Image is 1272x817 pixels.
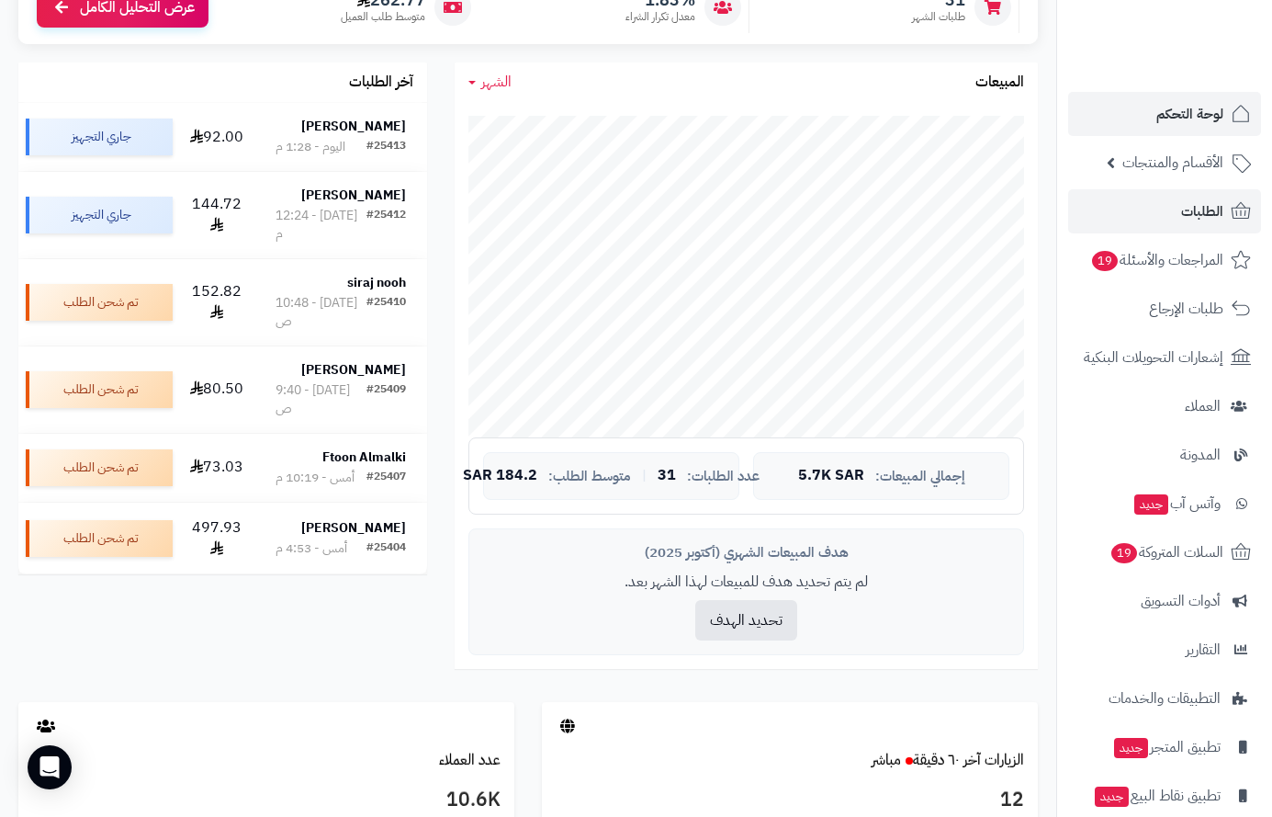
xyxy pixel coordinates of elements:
[347,273,406,292] strong: siraj nooh
[322,448,406,467] strong: Ftoon Almalki
[1112,734,1221,760] span: تطبيق المتجر
[32,785,501,816] h3: 10.6K
[658,468,676,484] span: 31
[975,74,1024,91] h3: المبيعات
[366,469,406,487] div: #25407
[872,749,901,771] small: مباشر
[180,259,254,346] td: 152.82
[276,138,345,156] div: اليوم - 1:28 م
[349,74,413,91] h3: آخر الطلبات
[642,469,647,482] span: |
[366,539,406,558] div: #25404
[366,207,406,244] div: #25412
[26,449,173,486] div: تم شحن الطلب
[1068,676,1261,721] a: التطبيقات والخدمات
[1180,442,1221,468] span: المدونة
[276,381,367,418] div: [DATE] - 9:40 ص
[463,468,537,484] span: 184.2 SAR
[26,520,173,557] div: تم شحن الطلب
[1132,491,1221,516] span: وآتس آب
[687,469,760,484] span: عدد الطلبات:
[625,9,695,25] span: معدل تكرار الشراء
[301,518,406,538] strong: [PERSON_NAME]
[481,71,512,93] span: الشهر
[1068,482,1261,526] a: وآتس آبجديد
[875,469,965,484] span: إجمالي المبيعات:
[26,119,173,155] div: جاري التجهيز
[276,207,367,244] div: [DATE] - 12:24 م
[1068,530,1261,574] a: السلات المتروكة19
[366,381,406,418] div: #25409
[1114,738,1148,758] span: جديد
[1095,787,1129,807] span: جديد
[1186,637,1221,663] span: التقارير
[301,360,406,380] strong: [PERSON_NAME]
[276,294,367,331] div: [DATE] - 10:48 ص
[483,543,1009,562] div: هدف المبيعات الشهري (أكتوبر 2025)
[366,294,406,331] div: #25410
[276,469,355,487] div: أمس - 10:19 م
[26,371,173,408] div: تم شحن الطلب
[1111,543,1137,563] span: 19
[1068,287,1261,331] a: طلبات الإرجاع
[1090,247,1223,273] span: المراجعات والأسئلة
[1068,433,1261,477] a: المدونة
[180,434,254,502] td: 73.03
[180,103,254,171] td: 92.00
[1156,101,1223,127] span: لوحة التحكم
[1068,238,1261,282] a: المراجعات والأسئلة19
[180,172,254,258] td: 144.72
[1068,92,1261,136] a: لوحة التحكم
[912,9,965,25] span: طلبات الشهر
[1068,628,1261,672] a: التقارير
[483,572,1009,593] p: لم يتم تحديد هدف للمبيعات لهذا الشهر بعد.
[26,197,173,233] div: جاري التجهيز
[180,346,254,433] td: 80.50
[341,9,425,25] span: متوسط طلب العميل
[301,186,406,205] strong: [PERSON_NAME]
[26,284,173,321] div: تم شحن الطلب
[556,785,1024,816] h3: 12
[1084,345,1223,370] span: إشعارات التحويلات البنكية
[1141,588,1221,614] span: أدوات التسويق
[1109,539,1223,565] span: السلات المتروكة
[1068,579,1261,623] a: أدوات التسويق
[1122,150,1223,176] span: الأقسام والمنتجات
[798,468,864,484] span: 5.7K SAR
[180,503,254,574] td: 497.93
[366,138,406,156] div: #25413
[695,600,797,641] button: تحديد الهدف
[1109,686,1221,711] span: التطبيقات والخدمات
[1185,393,1221,419] span: العملاء
[276,539,347,558] div: أمس - 4:53 م
[1134,494,1168,515] span: جديد
[1068,189,1261,233] a: الطلبات
[548,469,631,484] span: متوسط الطلب:
[301,117,406,136] strong: [PERSON_NAME]
[1068,384,1261,428] a: العملاء
[1181,199,1223,224] span: الطلبات
[1068,335,1261,380] a: إشعارات التحويلات البنكية
[1093,783,1221,809] span: تطبيق نقاط البيع
[872,749,1024,771] a: الزيارات آخر ٦٠ دقيقةمباشر
[28,745,72,789] div: Open Intercom Messenger
[1149,296,1223,322] span: طلبات الإرجاع
[1092,251,1118,271] span: 19
[468,72,512,93] a: الشهر
[1068,725,1261,769] a: تطبيق المتجرجديد
[1147,46,1255,85] img: logo-2.png
[439,749,501,771] a: عدد العملاء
